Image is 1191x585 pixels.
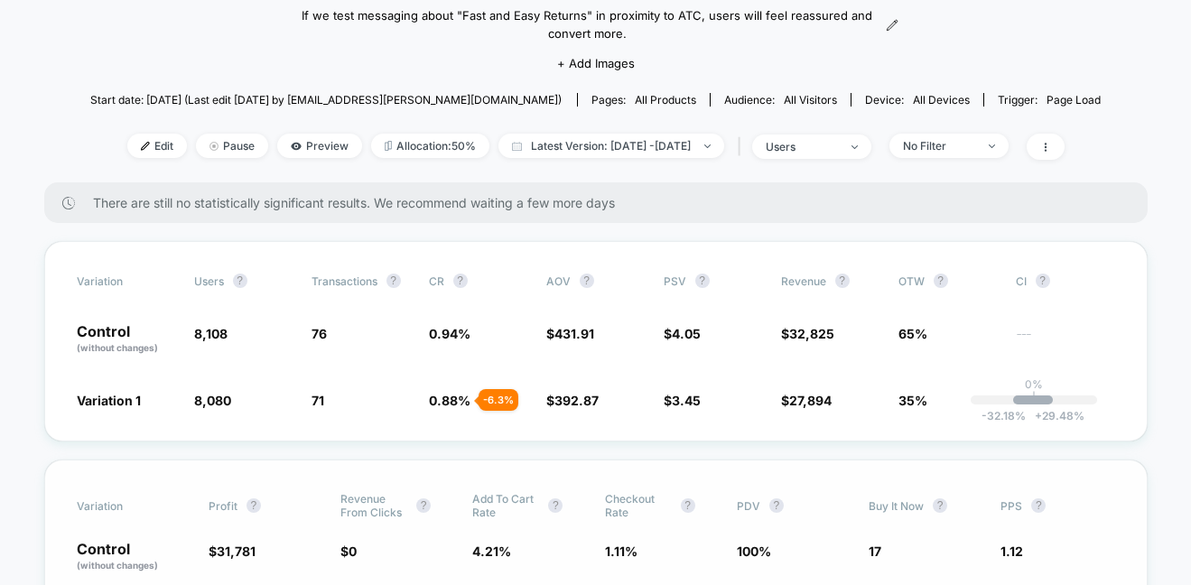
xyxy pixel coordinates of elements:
span: AOV [546,274,571,288]
p: 0% [1025,377,1043,391]
span: $ [781,393,832,408]
span: Add To Cart Rate [472,492,539,519]
img: edit [141,142,150,151]
span: $ [340,543,357,559]
span: OTW [898,274,998,288]
button: ? [1031,498,1046,513]
span: 3.45 [672,393,701,408]
button: ? [835,274,850,288]
div: - 6.3 % [479,389,518,411]
span: 27,894 [789,393,832,408]
span: PSV [664,274,686,288]
div: Trigger: [998,93,1101,107]
span: Allocation: 50% [371,134,489,158]
span: Edit [127,134,187,158]
img: end [704,144,711,148]
button: ? [247,498,261,513]
button: ? [580,274,594,288]
span: + Add Images [557,56,635,70]
span: all devices [913,93,970,107]
span: 0.94 % [429,326,470,341]
span: PPS [1000,499,1022,513]
span: 4.05 [672,326,701,341]
button: ? [933,498,947,513]
span: + [1035,409,1042,422]
span: 4.21 % [472,543,511,559]
span: 35% [898,393,927,408]
span: (without changes) [77,560,158,571]
span: All Visitors [784,93,837,107]
span: 8,108 [194,326,228,341]
span: CR [429,274,444,288]
span: all products [635,93,696,107]
span: Buy it Now [869,499,924,513]
div: Pages: [591,93,696,107]
span: Variation [77,274,176,288]
span: $ [546,393,599,408]
img: rebalance [385,141,392,151]
button: ? [548,498,563,513]
span: PDV [737,499,760,513]
span: 1.11 % [605,543,637,559]
img: calendar [512,142,522,151]
span: $ [209,543,256,559]
div: users [766,140,838,153]
span: $ [781,326,834,341]
p: Control [77,542,191,572]
p: Control [77,324,176,355]
span: Device: [851,93,983,107]
span: Preview [277,134,362,158]
span: -32.18 % [982,409,1026,422]
span: Checkout Rate [605,492,672,519]
span: 65% [898,326,927,341]
span: 1.12 [1000,543,1023,559]
span: Start date: [DATE] (Last edit [DATE] by [EMAIL_ADDRESS][PERSON_NAME][DOMAIN_NAME]) [90,93,562,107]
span: 100 % [737,543,771,559]
span: 71 [312,393,324,408]
span: 392.87 [554,393,599,408]
button: ? [695,274,710,288]
span: 17 [869,543,881,559]
button: ? [769,498,784,513]
span: 0.88 % [429,393,470,408]
img: end [851,145,858,149]
button: ? [416,498,431,513]
span: 76 [312,326,327,341]
p: | [1032,391,1036,404]
img: end [989,144,995,148]
span: 431.91 [554,326,594,341]
span: $ [664,393,701,408]
span: If we test messaging about "Fast and Easy Returns" in proximity to ATC, users will feel reassured... [293,7,882,42]
span: 0 [349,543,357,559]
span: Page Load [1047,93,1101,107]
span: Pause [196,134,268,158]
span: Variation [77,492,176,519]
div: Audience: [724,93,837,107]
div: No Filter [903,139,975,153]
button: ? [386,274,401,288]
img: end [209,142,219,151]
button: ? [934,274,948,288]
span: 29.48 % [1026,409,1084,422]
span: Revenue From Clicks [340,492,407,519]
span: --- [1016,329,1115,355]
span: $ [546,326,594,341]
button: ? [1036,274,1050,288]
span: 8,080 [194,393,231,408]
span: $ [664,326,701,341]
span: Transactions [312,274,377,288]
span: users [194,274,224,288]
span: (without changes) [77,342,158,353]
button: ? [453,274,468,288]
span: 32,825 [789,326,834,341]
button: ? [233,274,247,288]
span: Latest Version: [DATE] - [DATE] [498,134,724,158]
span: | [733,134,752,160]
span: 31,781 [217,543,256,559]
span: Profit [209,499,237,513]
button: ? [681,498,695,513]
span: Variation 1 [77,393,141,408]
span: CI [1016,274,1115,288]
span: Revenue [781,274,826,288]
span: There are still no statistically significant results. We recommend waiting a few more days [93,195,1112,210]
